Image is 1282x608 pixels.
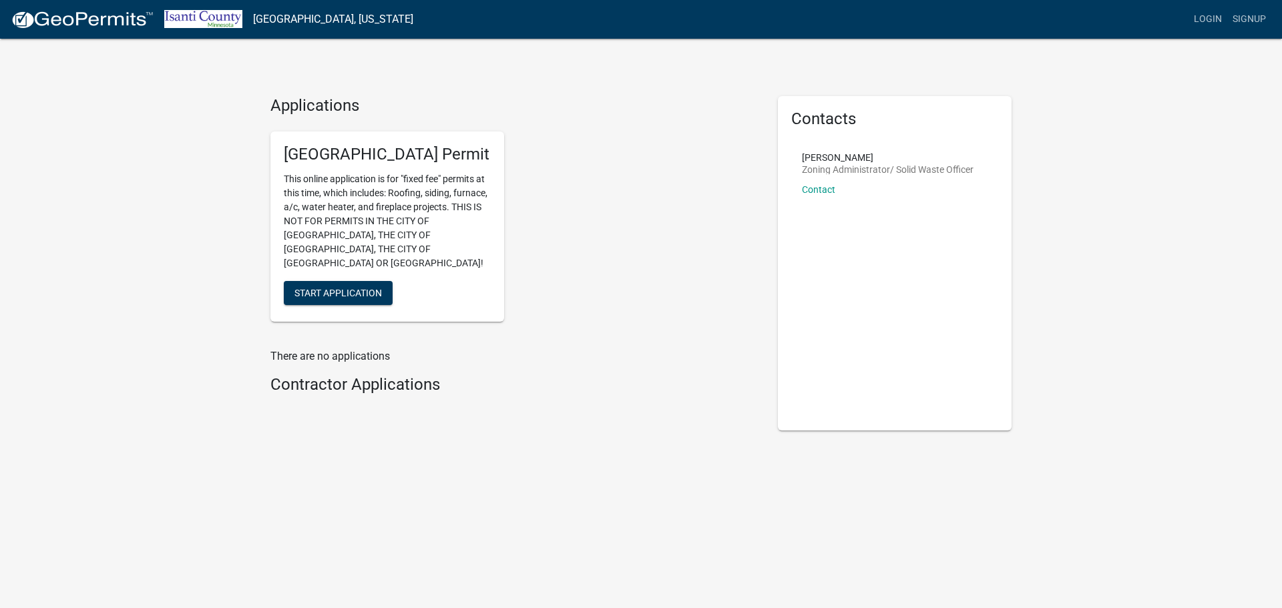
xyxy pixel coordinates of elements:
span: Start Application [294,287,382,298]
wm-workflow-list-section: Applications [270,96,758,332]
p: [PERSON_NAME] [802,153,974,162]
p: There are no applications [270,348,758,364]
h5: [GEOGRAPHIC_DATA] Permit [284,145,491,164]
button: Start Application [284,281,393,305]
wm-workflow-list-section: Contractor Applications [270,375,758,400]
a: [GEOGRAPHIC_DATA], [US_STATE] [253,8,413,31]
a: Login [1189,7,1227,32]
a: Contact [802,184,835,195]
h5: Contacts [791,109,998,129]
img: Isanti County, Minnesota [164,10,242,28]
a: Signup [1227,7,1271,32]
h4: Applications [270,96,758,115]
p: This online application is for "fixed fee" permits at this time, which includes: Roofing, siding,... [284,172,491,270]
p: Zoning Administrator/ Solid Waste Officer [802,165,974,174]
h4: Contractor Applications [270,375,758,394]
